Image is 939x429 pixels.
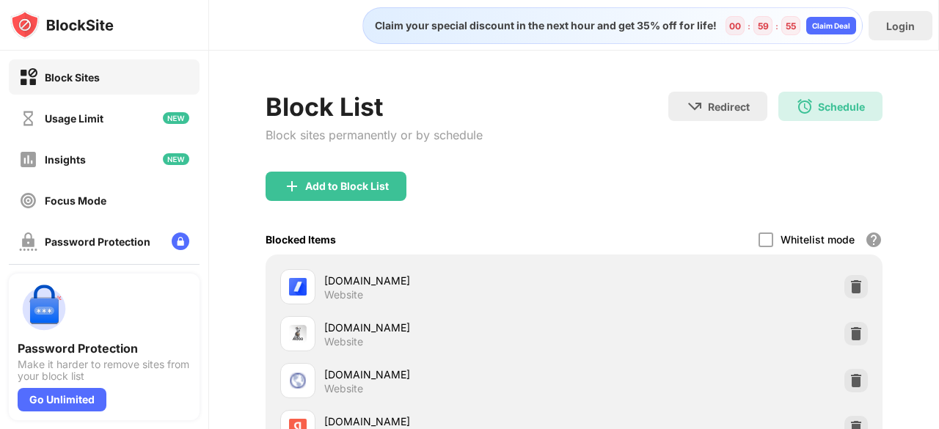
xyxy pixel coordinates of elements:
[324,288,363,301] div: Website
[324,320,574,335] div: [DOMAIN_NAME]
[45,71,100,84] div: Block Sites
[366,19,717,32] div: Claim your special discount in the next hour and get 35% off for life!
[18,282,70,335] img: push-password-protection.svg
[266,92,483,122] div: Block List
[45,112,103,125] div: Usage Limit
[324,382,363,395] div: Website
[758,21,769,32] div: 59
[324,273,574,288] div: [DOMAIN_NAME]
[729,21,741,32] div: 00
[812,21,850,30] div: Claim Deal
[266,233,336,246] div: Blocked Items
[19,191,37,210] img: focus-off.svg
[886,20,915,32] div: Login
[818,100,865,113] div: Schedule
[19,232,37,251] img: password-protection-off.svg
[324,367,574,382] div: [DOMAIN_NAME]
[45,194,106,207] div: Focus Mode
[708,100,750,113] div: Redirect
[289,325,307,342] img: favicons
[786,21,796,32] div: 55
[19,109,37,128] img: time-usage-off.svg
[289,278,307,296] img: favicons
[772,18,781,34] div: :
[18,341,191,356] div: Password Protection
[18,388,106,411] div: Go Unlimited
[19,68,37,87] img: block-on.svg
[289,372,307,389] img: favicons
[19,150,37,169] img: insights-off.svg
[163,112,189,124] img: new-icon.svg
[745,18,753,34] div: :
[163,153,189,165] img: new-icon.svg
[781,233,855,246] div: Whitelist mode
[45,153,86,166] div: Insights
[305,180,389,192] div: Add to Block List
[45,235,150,248] div: Password Protection
[10,10,114,40] img: logo-blocksite.svg
[18,359,191,382] div: Make it harder to remove sites from your block list
[324,335,363,348] div: Website
[172,232,189,250] img: lock-menu.svg
[266,128,483,142] div: Block sites permanently or by schedule
[324,414,574,429] div: [DOMAIN_NAME]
